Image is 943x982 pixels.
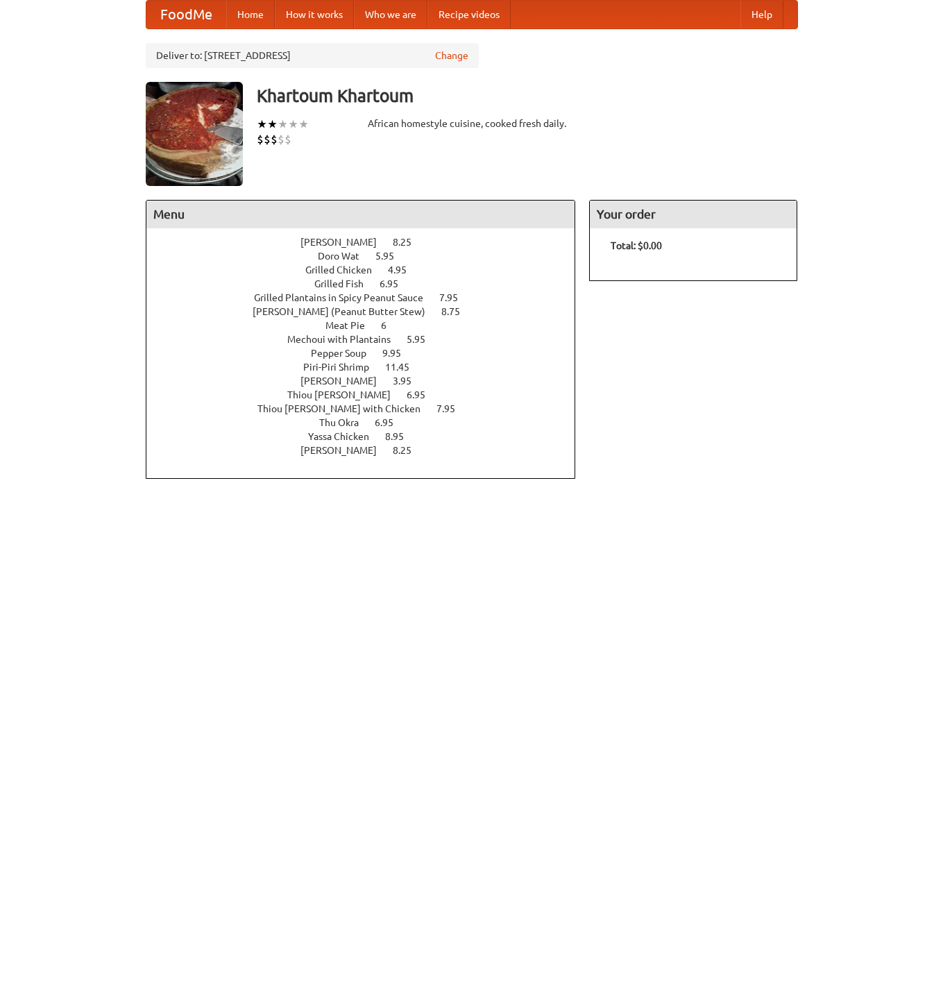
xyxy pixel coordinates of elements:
span: Grilled Plantains in Spicy Peanut Sauce [254,292,437,303]
span: 8.95 [385,431,418,442]
a: Grilled Fish 6.95 [314,278,424,289]
li: ★ [267,117,278,132]
a: [PERSON_NAME] 3.95 [300,375,437,387]
span: [PERSON_NAME] [300,375,391,387]
span: 4.95 [388,264,420,276]
span: Pepper Soup [311,348,380,359]
a: FoodMe [146,1,226,28]
span: 7.95 [436,403,469,414]
li: $ [284,132,291,147]
span: 6 [381,320,400,331]
span: Doro Wat [318,251,373,262]
span: Mechoui with Plantains [287,334,405,345]
h4: Your order [590,201,797,228]
a: Grilled Plantains in Spicy Peanut Sauce 7.95 [254,292,484,303]
span: Thu Okra [319,417,373,428]
a: How it works [275,1,354,28]
span: 11.45 [385,362,423,373]
a: Recipe videos [427,1,511,28]
span: Thiou [PERSON_NAME] with Chicken [257,403,434,414]
span: Thiou [PERSON_NAME] [287,389,405,400]
a: Pepper Soup 9.95 [311,348,427,359]
a: Thiou [PERSON_NAME] 6.95 [287,389,451,400]
li: ★ [278,117,288,132]
span: Grilled Fish [314,278,377,289]
li: $ [264,132,271,147]
span: 6.95 [380,278,412,289]
span: Yassa Chicken [308,431,383,442]
span: Piri-Piri Shrimp [303,362,383,373]
a: [PERSON_NAME] (Peanut Butter Stew) 8.75 [253,306,486,317]
a: [PERSON_NAME] 8.25 [300,237,437,248]
span: 8.75 [441,306,474,317]
span: [PERSON_NAME] [300,237,391,248]
span: [PERSON_NAME] [300,445,391,456]
a: Yassa Chicken 8.95 [308,431,430,442]
a: Thiou [PERSON_NAME] with Chicken 7.95 [257,403,481,414]
div: African homestyle cuisine, cooked fresh daily. [368,117,576,130]
li: ★ [288,117,298,132]
li: $ [257,132,264,147]
a: Grilled Chicken 4.95 [305,264,432,276]
span: 6.95 [407,389,439,400]
span: 7.95 [439,292,472,303]
a: [PERSON_NAME] 8.25 [300,445,437,456]
a: Meat Pie 6 [325,320,412,331]
a: Change [435,49,468,62]
span: 6.95 [375,417,407,428]
div: Deliver to: [STREET_ADDRESS] [146,43,479,68]
li: $ [278,132,284,147]
h3: Khartoum Khartoum [257,82,798,110]
a: Who we are [354,1,427,28]
span: 5.95 [375,251,408,262]
a: Mechoui with Plantains 5.95 [287,334,451,345]
b: Total: $0.00 [611,240,662,251]
span: 8.25 [393,445,425,456]
span: [PERSON_NAME] (Peanut Butter Stew) [253,306,439,317]
span: Meat Pie [325,320,379,331]
span: Grilled Chicken [305,264,386,276]
span: 8.25 [393,237,425,248]
span: 9.95 [382,348,415,359]
span: 5.95 [407,334,439,345]
li: ★ [298,117,309,132]
a: Help [740,1,783,28]
a: Home [226,1,275,28]
img: angular.jpg [146,82,243,186]
a: Piri-Piri Shrimp 11.45 [303,362,435,373]
a: Thu Okra 6.95 [319,417,419,428]
h4: Menu [146,201,575,228]
span: 3.95 [393,375,425,387]
li: $ [271,132,278,147]
li: ★ [257,117,267,132]
a: Doro Wat 5.95 [318,251,420,262]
